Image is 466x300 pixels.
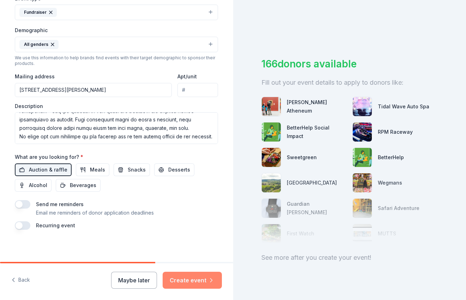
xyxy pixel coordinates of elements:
[287,153,317,162] div: Sweetgreen
[378,153,404,162] div: BetterHelp
[177,73,197,80] label: Apt/unit
[177,83,218,97] input: #
[15,154,83,161] label: What are you looking for?
[261,252,438,263] div: See more after you create your event!
[378,128,413,136] div: RPM Raceway
[19,8,57,17] div: Fundraiser
[15,5,218,20] button: Fundraiser
[11,273,30,288] button: Back
[128,166,146,174] span: Snacks
[15,103,43,110] label: Description
[70,181,96,190] span: Beverages
[90,166,105,174] span: Meals
[378,102,429,111] div: Tidal Wave Auto Spa
[163,272,222,289] button: Create event
[15,112,218,144] textarea: Lo ips dolorsit am conse adip [Elit Seddoe’t Inci] utla et dolorem ali 6en Admini Veni qu Nostr 1...
[36,209,154,217] p: Email me reminders of donor application deadlines
[15,83,172,97] input: Enter a US address
[15,37,218,52] button: All genders
[353,122,372,142] img: photo for RPM Raceway
[287,98,347,115] div: [PERSON_NAME] Atheneum
[114,163,150,176] button: Snacks
[56,179,101,192] button: Beverages
[261,56,438,71] div: 166 donors available
[111,272,157,289] button: Maybe later
[29,166,67,174] span: Auction & raffle
[168,166,190,174] span: Desserts
[76,163,109,176] button: Meals
[154,163,194,176] button: Desserts
[15,73,55,80] label: Mailing address
[15,55,218,66] div: We use this information to help brands find events with their target demographic to sponsor their...
[353,148,372,167] img: photo for BetterHelp
[29,181,47,190] span: Alcohol
[261,77,438,88] div: Fill out your event details to apply to donors like:
[353,97,372,116] img: photo for Tidal Wave Auto Spa
[19,40,59,49] div: All genders
[36,222,75,228] label: Recurring event
[15,163,72,176] button: Auction & raffle
[262,148,281,167] img: photo for Sweetgreen
[262,122,281,142] img: photo for BetterHelp Social Impact
[287,124,347,140] div: BetterHelp Social Impact
[262,97,281,116] img: photo for Wadsworth Atheneum
[15,179,52,192] button: Alcohol
[36,201,84,207] label: Send me reminders
[15,27,48,34] label: Demographic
